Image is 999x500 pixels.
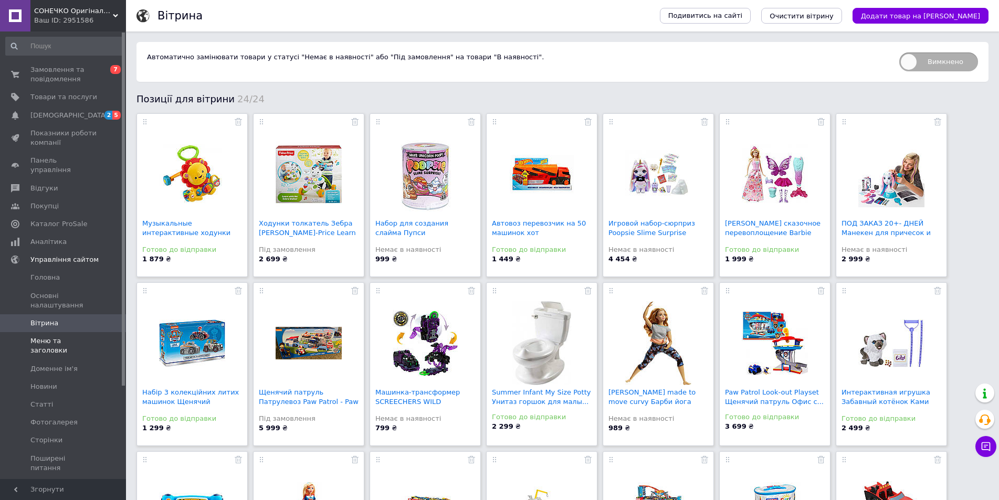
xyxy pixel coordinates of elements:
[235,117,242,125] a: Прибрати з вітрини
[725,245,825,254] div: Готово до відправки
[30,255,99,264] span: Управління сайтом
[30,400,53,409] span: Статті
[351,455,359,463] a: Прибрати з вітрини
[276,141,342,207] img: Ходунки толкатель Зебра Fisher-Price Learn with Me Zebra Walker
[492,412,592,422] div: Готово до відправки
[584,117,592,125] a: Прибрати з вітрини
[30,435,62,445] span: Сторінки
[468,117,475,125] a: Прибрати з вітрини
[30,273,60,282] span: Головна
[858,319,924,367] img: Интерактивная игрушка Забавный котёнок Ками Друг щенка Пакс FurReal Friends Kami My Poopin Kitty
[142,424,164,432] b: 1 299
[934,117,941,125] a: Прибрати з вітрини
[492,422,592,431] div: ₴
[259,255,280,263] b: 2 699
[259,424,280,432] b: 5 999
[30,364,78,374] span: Доменне ім'я
[259,388,359,415] a: Щенячий патруль Патрулевоз Paw Patrol - Paw Patrol...
[899,52,978,71] span: Вимкнено
[725,422,746,430] b: 3 699
[625,141,691,207] img: Игровой набор-сюрприз Poopsie Slime Surprise Единорог с сюрпризами 551447
[237,93,265,104] span: 24/24
[30,336,97,355] span: Меню та заголовки
[861,12,980,20] span: Додати товар на [PERSON_NAME]
[701,117,708,125] a: Прибрати з вітрини
[375,219,465,246] a: Набор для создания слайма Пупси [PERSON_NAME] Волше...
[351,286,359,294] a: Прибрати з вітрини
[842,219,931,246] a: ПОД ЗАКАЗ 20+- ДНЕЙ Манекен для причесок и макияжа...
[492,388,591,406] a: Summer Infant My Size Potty Унитаз горшок для малы...
[30,318,58,328] span: Вітрина
[375,245,475,254] div: Немає в наявності
[30,201,59,211] span: Покупці
[259,414,359,423] div: Під замовлення
[817,455,825,463] a: Прибрати з вітрини
[142,255,164,263] b: 1 879
[492,255,513,263] b: 1 449
[159,144,225,205] img: Музыкальные интерактивные ходунки толкатель для детей Fisher Price Львенок Musical Lion Walker
[725,388,824,406] a: Paw Patrol Look-out Playset Щенячий патруль Офис с...
[625,301,691,385] img: Barbie made to move curvy Барби йога пышка двигайся как я
[30,92,97,102] span: Товари та послуги
[112,111,121,120] span: 5
[608,219,695,246] a: Игровой набор-сюрприз Poopsie Slime Surprise Еди...
[30,65,97,84] span: Замовлення та повідомлення
[142,423,242,433] div: ₴
[842,424,863,432] b: 2 499
[235,286,242,294] a: Прибрати з вітрини
[259,254,359,264] div: ₴
[136,92,989,105] div: Позиції для вітрини
[934,455,941,463] a: Прибрати з вітрини
[761,8,842,24] button: Очистити вітрину
[30,382,57,391] span: Новини
[259,219,356,246] a: Ходунки толкатель Зебра [PERSON_NAME]-Price Learn with Me...
[934,286,941,294] a: Прибрати з вітрини
[492,245,592,254] div: Готово до відправки
[608,254,708,264] div: ₴
[842,388,930,415] a: Интерактивная игрушка Забавный котёнок Ками Друг щ...
[468,286,475,294] a: Прибрати з вітрини
[34,6,113,16] span: СОНЕЧКО Оригінальні дитячі іграшки
[30,156,97,175] span: Панель управління
[34,16,126,25] div: Ваш ID: 2951586
[608,245,708,254] div: Немає в наявності
[468,455,475,463] a: Прибрати з вітрини
[142,414,242,423] div: Готово до відправки
[510,155,574,194] img: Автовоз перевозчик на 50 машинок хот вилс Hot Wheels Mega Hauler
[393,310,458,376] img: Машинка-трансформер SCREECHERS WILD KnightVision L2 Найтвижн
[392,136,458,213] img: Набор для создания слайма Пупси Слайм Слизь Волшебные сюрпризы Poopsie Slime Surprise Poop Pack S...
[608,255,630,263] b: 4 454
[742,144,808,205] img: Барби сказочное перевоплощение Barbie Dreamtopia Fairytale Dress Up Doll
[159,320,225,367] img: Набір 3 колекційних литих машинок Щенячий патруль машинки металеві Райдер Еверест Трекер Paw Patr...
[584,455,592,463] a: Прибрати з вітрини
[147,53,544,61] span: Автоматично замінювати товари у статусі "Немає в наявності" або "Під замовлення" на товари "В ная...
[375,388,460,415] a: Машинка-трансформер SCREECHERS WILD KnightVision ...
[110,65,121,74] span: 7
[235,455,242,463] a: Прибрати з вітрини
[30,237,67,247] span: Аналітика
[351,117,359,125] a: Прибрати з вітрини
[375,254,475,264] div: ₴
[742,312,808,375] img: Paw Patrol Look-out Playset Щенячий патруль Офис спасателей Спасательная станция
[842,255,863,263] b: 2 999
[30,418,78,427] span: Фотогалерея
[608,424,623,432] b: 989
[375,424,390,432] b: 799
[259,245,359,254] div: Під замовлення
[259,423,359,433] div: ₴
[30,454,97,473] span: Поширені питання
[817,117,825,125] a: Прибрати з вітрини
[701,455,708,463] a: Прибрати з вітрини
[770,12,833,20] span: Очистити вітрину
[30,129,97,147] span: Показники роботи компанії
[853,8,989,24] button: Додати товар на [PERSON_NAME]
[584,286,592,294] a: Прибрати з вітрини
[608,423,708,433] div: ₴
[701,286,708,294] a: Прибрати з вітрини
[104,111,113,120] span: 2
[725,412,825,422] div: Готово до відправки
[660,8,751,24] a: Подивитись на сайті
[30,219,87,229] span: Каталог ProSale
[30,111,108,120] span: [DEMOGRAPHIC_DATA]
[142,388,239,415] a: Набір 3 колекційних литих машинок Щенячий патруль...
